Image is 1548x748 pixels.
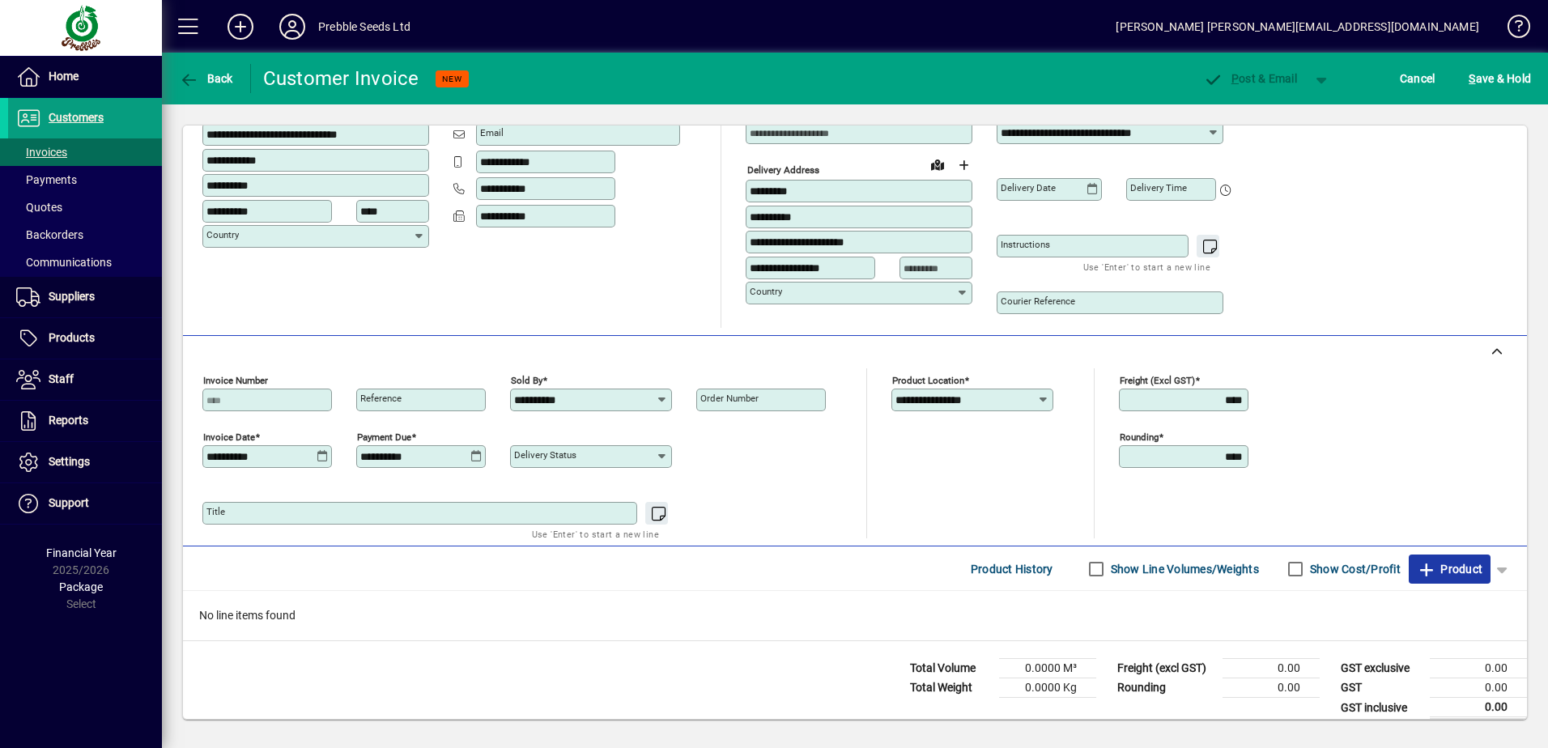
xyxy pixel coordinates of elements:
span: Quotes [16,201,62,214]
mat-label: Invoice date [203,431,255,443]
span: Reports [49,414,88,427]
button: Profile [266,12,318,41]
mat-hint: Use 'Enter' to start a new line [1083,257,1210,276]
button: Add [215,12,266,41]
span: Products [49,331,95,344]
td: Freight (excl GST) [1109,659,1223,678]
a: Invoices [8,138,162,166]
span: Product [1417,556,1482,582]
a: Quotes [8,193,162,221]
span: Cancel [1400,66,1435,91]
span: Package [59,580,103,593]
div: [PERSON_NAME] [PERSON_NAME][EMAIL_ADDRESS][DOMAIN_NAME] [1116,14,1479,40]
a: Support [8,483,162,524]
span: Invoices [16,146,67,159]
label: Show Cost/Profit [1307,561,1401,577]
label: Show Line Volumes/Weights [1108,561,1259,577]
span: ost & Email [1203,72,1297,85]
mat-hint: Use 'Enter' to start a new line [532,525,659,543]
span: Home [49,70,79,83]
mat-label: Courier Reference [1001,295,1075,307]
div: No line items found [183,591,1527,640]
a: Suppliers [8,277,162,317]
a: Knowledge Base [1495,3,1528,56]
td: 0.00 [1430,698,1527,718]
button: Choose address [950,152,976,178]
span: Staff [49,372,74,385]
td: Rounding [1109,678,1223,698]
mat-label: Order number [700,393,759,404]
td: 0.00 [1223,659,1320,678]
a: Products [8,318,162,359]
span: Communications [16,256,112,269]
span: Suppliers [49,290,95,303]
td: 0.0000 M³ [999,659,1096,678]
mat-label: Email [480,127,504,138]
span: Payments [16,173,77,186]
button: Save & Hold [1465,64,1535,93]
span: Backorders [16,228,83,241]
span: NEW [442,74,462,84]
button: Back [175,64,237,93]
span: P [1231,72,1239,85]
mat-label: Title [206,506,225,517]
td: GST inclusive [1333,698,1430,718]
button: Cancel [1396,64,1440,93]
span: Support [49,496,89,509]
td: 0.00 [1430,678,1527,698]
span: Product History [971,556,1053,582]
td: GST exclusive [1333,659,1430,678]
td: GST [1333,678,1430,698]
mat-label: Invoice number [203,375,268,386]
button: Product [1409,555,1491,584]
td: 0.00 [1223,678,1320,698]
mat-label: Sold by [511,375,542,386]
span: Back [179,72,233,85]
a: Payments [8,166,162,193]
mat-label: Freight (excl GST) [1120,375,1195,386]
span: ave & Hold [1469,66,1531,91]
mat-label: Rounding [1120,431,1159,443]
mat-label: Country [206,229,239,240]
a: Communications [8,249,162,276]
span: Customers [49,111,104,124]
button: Product History [964,555,1060,584]
span: Financial Year [46,546,117,559]
a: Reports [8,401,162,441]
td: Total Volume [902,659,999,678]
mat-label: Delivery date [1001,182,1056,193]
button: Post & Email [1195,64,1305,93]
app-page-header-button: Back [162,64,251,93]
td: 0.0000 Kg [999,678,1096,698]
a: View on map [925,151,950,177]
mat-label: Payment due [357,431,411,443]
div: Customer Invoice [263,66,419,91]
mat-label: Delivery status [514,449,576,461]
mat-label: Delivery time [1130,182,1187,193]
div: Prebble Seeds Ltd [318,14,410,40]
mat-label: Product location [892,375,964,386]
a: Backorders [8,221,162,249]
mat-label: Country [750,286,782,297]
mat-label: Reference [360,393,402,404]
span: Settings [49,455,90,468]
span: S [1469,72,1475,85]
a: Staff [8,359,162,400]
a: Home [8,57,162,97]
a: Settings [8,442,162,482]
td: 0.00 [1430,659,1527,678]
td: Total Weight [902,678,999,698]
mat-label: Instructions [1001,239,1050,250]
